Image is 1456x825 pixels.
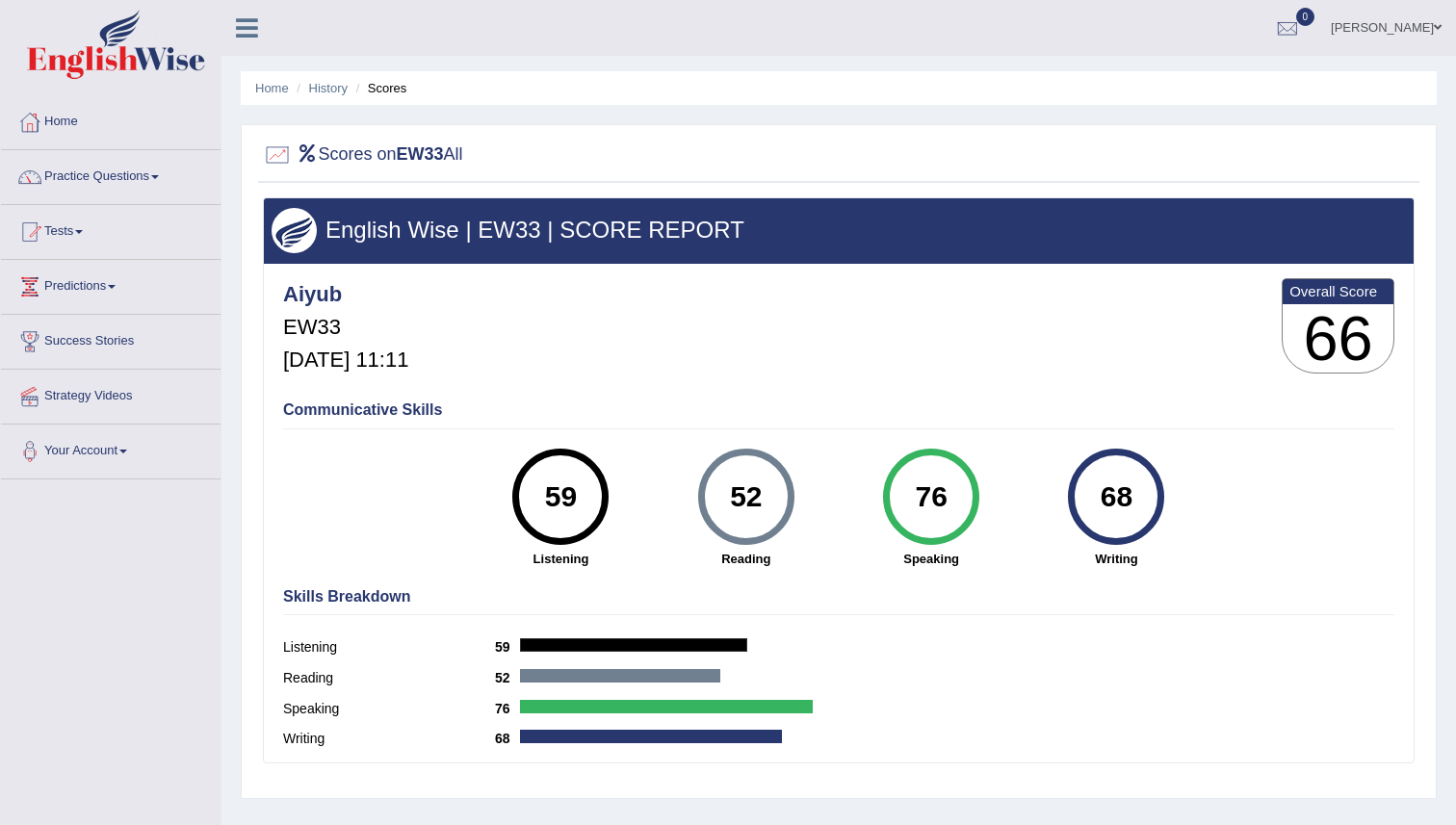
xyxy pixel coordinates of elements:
[526,456,596,537] div: 59
[1,205,221,253] a: Tests
[711,456,781,537] div: 52
[495,731,520,746] b: 68
[1033,550,1199,568] strong: Writing
[397,144,444,164] b: EW33
[1296,8,1315,26] span: 0
[309,81,348,95] a: History
[495,670,520,685] b: 52
[283,668,495,688] label: Reading
[1,95,221,143] a: Home
[495,639,520,655] b: 59
[495,701,520,716] b: 76
[1081,456,1152,537] div: 68
[272,208,317,253] img: wings.png
[263,141,463,169] h2: Scores on All
[283,699,495,719] label: Speaking
[283,588,1394,606] h4: Skills Breakdown
[283,637,495,657] label: Listening
[478,550,643,568] strong: Listening
[283,283,408,306] h4: Aiyub
[255,81,289,95] a: Home
[351,79,407,97] li: Scores
[663,550,829,568] strong: Reading
[1,370,221,418] a: Strategy Videos
[283,348,408,372] h5: [DATE] 11:11
[1,315,221,363] a: Success Stories
[1,260,221,308] a: Predictions
[272,218,1406,243] h3: English Wise | EW33 | SCORE REPORT
[896,456,966,537] div: 76
[283,401,1394,419] h4: Communicative Skills
[1,425,221,473] a: Your Account
[848,550,1014,568] strong: Speaking
[283,316,408,339] h5: EW33
[1,150,221,198] a: Practice Questions
[1283,304,1393,374] h3: 66
[1289,283,1387,299] b: Overall Score
[283,729,495,749] label: Writing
